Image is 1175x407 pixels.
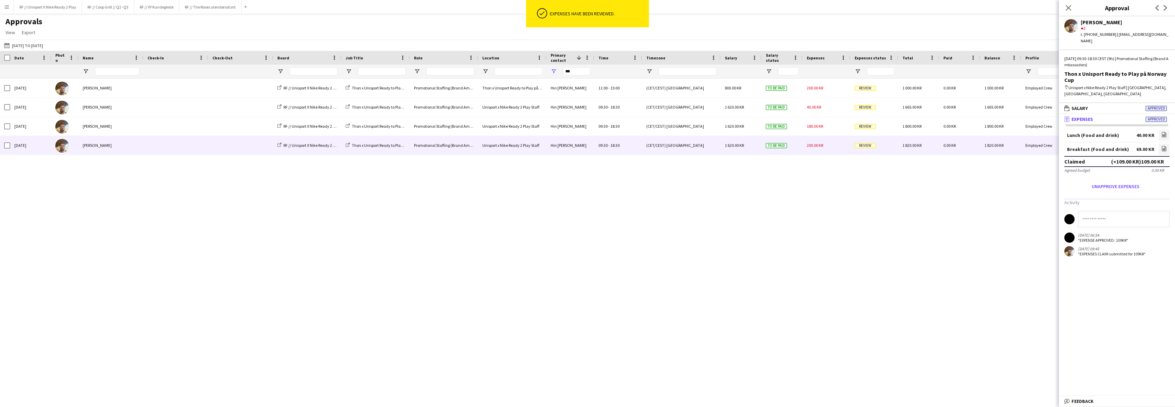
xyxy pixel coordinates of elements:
h3: Activity [1064,199,1170,206]
span: Date [14,55,24,60]
button: Open Filter Menu [346,68,352,74]
span: 18:30 [610,143,620,148]
input: Primary contact Filter Input [563,67,590,75]
button: Open Filter Menu [766,68,772,74]
span: - [608,85,610,90]
span: 18:30 [610,124,620,129]
span: To be paid [766,105,787,110]
div: [PERSON_NAME] [79,136,143,155]
span: Salary [725,55,737,60]
a: RF // Unisport X Nike Ready 2 Play [277,124,340,129]
input: Salary status Filter Input [778,67,799,75]
button: Open Filter Menu [277,68,284,74]
div: Hin [PERSON_NAME] [547,136,594,155]
div: Unisport x Nike Ready 2 Play Staff [478,117,547,136]
span: 1 820.00 KR [902,143,922,148]
a: Thon x Unisport Ready to Play på Norway Cup [346,124,430,129]
app-user-avatar: Hin Shing Cheung [1064,233,1075,243]
div: Promotional Staffing (Brand Ambassadors) [410,79,478,97]
span: Thon x Unisport Ready to Play på Norway Cup [352,104,430,110]
div: Expenses have been reviewed. [550,11,646,17]
span: 180.00 KR [807,124,823,129]
span: Employed Crew [1025,143,1052,148]
span: - [608,124,610,129]
div: Agreed budget [1064,168,1090,173]
span: Check-In [148,55,164,60]
button: Open Filter Menu [83,68,89,74]
div: [DATE] [10,79,51,97]
span: Expenses status [855,55,886,60]
div: Unisport x Nike Ready 2 Play Staff [478,155,547,174]
div: Hin [PERSON_NAME] [547,98,594,116]
div: 69.00 KR [1136,147,1155,152]
span: 1 729.00 KR [902,162,922,167]
img: Sina Mohebbi [55,158,69,172]
div: [PERSON_NAME] [1081,19,1170,25]
span: Balance [984,55,1000,60]
span: Primary contact [551,53,574,63]
span: 0.00 KR [943,124,956,129]
img: Sina Mohebbi [55,82,69,95]
img: Sina Mohebbi [55,101,69,114]
span: 09:30 [598,143,608,148]
div: Hin [PERSON_NAME] [547,155,594,174]
div: Promotional Staffing (Brand Ambassadors) [410,98,478,116]
span: 200.00 KR [807,143,823,148]
a: Thon x Unisport Ready to Play på Norway Cup Opprigg [346,85,444,90]
div: "EXPENSE APPROVED: 109KR" [1078,238,1128,243]
div: 40.00 KR [1136,133,1155,138]
span: Review [855,86,876,91]
mat-expansion-panel-header: ExpensesApproved [1059,114,1175,124]
span: 200.00 KR [807,85,823,90]
a: Thon x Unisport Ready to Play på Norway Cup [346,162,430,167]
div: [DATE] 09:45 [1078,246,1146,251]
input: Name Filter Input [95,67,139,75]
div: Hin [PERSON_NAME] [547,79,594,97]
span: 0.00 KR [943,104,956,110]
span: Employed Crew [1025,85,1052,90]
input: Board Filter Input [290,67,337,75]
span: Location [482,55,499,60]
span: 1 665.00 KR [902,104,922,110]
a: RF // Unisport X Nike Ready 2 Play [277,162,340,167]
input: Location Filter Input [495,67,542,75]
span: To be paid [766,124,787,129]
span: Thon x Unisport Ready to Play på Norway Cup [352,162,430,167]
div: (CET/CEST) [GEOGRAPHIC_DATA] [642,155,721,174]
span: Name [83,55,94,60]
span: Review [855,143,876,148]
a: Export [19,28,38,37]
mat-expansion-panel-header: Feedback [1059,396,1175,406]
div: Thon x Unisport Ready to Play på Norway Cup Oppriggigg [478,79,547,97]
span: 1 000.00 KR [902,85,922,90]
div: Thon x Unisport Ready to Play på Norway Cup [1064,71,1170,83]
button: Unapprove expenses [1064,181,1167,192]
span: 109.00 KR [807,162,823,167]
div: Unisport x Nike Ready 2 Play Staff [478,98,547,116]
span: 45.00 KR [807,104,821,110]
span: 1 620.00 KR [725,104,744,110]
span: - [608,143,610,148]
button: RF // Coop Grill // Q2 -Q3 [82,0,134,14]
div: [DATE] [10,98,51,116]
span: 1 000.00 KR [984,85,1004,90]
app-user-avatar: Sina Mohebbi [1064,246,1075,256]
span: 18:30 [610,162,620,167]
span: Approved [1146,117,1167,122]
div: t. [PHONE_NUMBER] | [EMAIL_ADDRESS][DOMAIN_NAME] [1081,31,1170,44]
button: RF // The Roses utendørsstunt [179,0,241,14]
a: RF // Unisport X Nike Ready 2 Play [277,85,340,90]
div: Breakfast (Food and drink) [1067,147,1129,152]
div: (CET/CEST) [GEOGRAPHIC_DATA] [642,79,721,97]
div: (CET/CEST) [GEOGRAPHIC_DATA] [642,136,721,155]
span: Export [22,29,35,36]
span: Expenses [807,55,825,60]
a: Thon x Unisport Ready to Play på Norway Cup [346,143,430,148]
span: 1 800.00 KR [902,124,922,129]
span: View [5,29,15,36]
span: Total [902,55,913,60]
div: (+109.00 KR) 109.00 KR [1111,158,1164,165]
button: RF // Unisport X Nike Ready 2 Play [14,0,82,14]
span: Review [855,124,876,129]
span: Employed Crew [1025,162,1052,167]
